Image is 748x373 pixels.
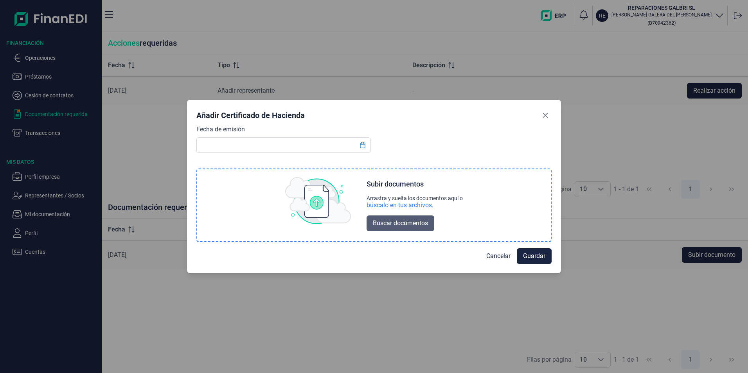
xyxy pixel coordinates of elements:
button: Cancelar [480,248,517,264]
button: Close [539,109,552,122]
button: Choose Date [355,138,370,152]
img: upload img [285,177,351,224]
span: Guardar [523,251,545,261]
label: Fecha de emisión [196,125,245,134]
span: Buscar documentos [373,219,428,228]
div: Arrastra y suelta los documentos aquí o [367,195,463,201]
span: Cancelar [486,251,511,261]
div: Subir documentos [367,179,424,189]
div: búscalo en tus archivos. [367,201,433,209]
div: Añadir Certificado de Hacienda [196,110,305,121]
button: Buscar documentos [367,215,434,231]
button: Guardar [517,248,552,264]
div: búscalo en tus archivos. [367,201,463,209]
